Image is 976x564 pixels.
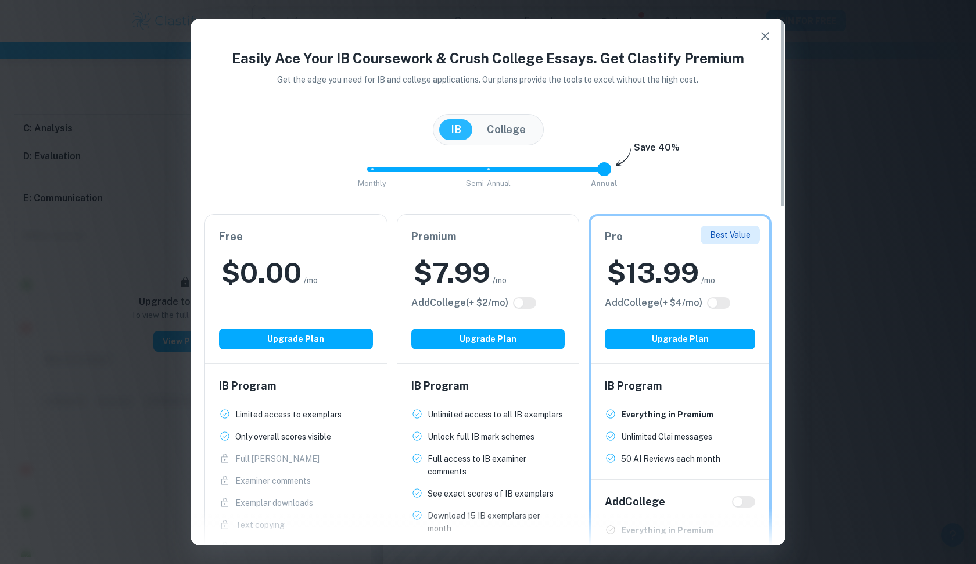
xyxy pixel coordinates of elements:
[235,474,311,487] p: Examiner comments
[428,487,554,500] p: See exact scores of IB exemplars
[493,274,507,287] span: /mo
[605,329,755,349] button: Upgrade Plan
[475,119,537,140] button: College
[261,73,715,86] p: Get the edge you need for IB and college applications. Our plans provide the tools to excel witho...
[634,141,680,160] h6: Save 40%
[439,119,473,140] button: IB
[304,274,318,287] span: /mo
[235,452,320,465] p: Full [PERSON_NAME]
[221,254,302,291] h2: $ 0.00
[411,329,565,349] button: Upgrade Plan
[621,452,720,465] p: 50 AI Reviews each month
[411,378,565,394] h6: IB Program
[710,229,751,241] p: Best Value
[621,408,713,421] p: Everything in Premium
[428,430,534,443] p: Unlock full IB mark schemes
[411,296,508,310] h6: Click to see all the additional College features.
[605,229,755,245] h6: Pro
[428,452,565,478] p: Full access to IB examiner comments
[219,329,373,349] button: Upgrade Plan
[235,430,331,443] p: Only overall scores visible
[428,408,563,421] p: Unlimited access to all IB exemplars
[621,430,712,443] p: Unlimited Clai messages
[204,48,772,69] h4: Easily Ace Your IB Coursework & Crush College Essays. Get Clastify Premium
[414,254,490,291] h2: $ 7.99
[605,378,755,394] h6: IB Program
[591,179,618,188] span: Annual
[219,229,373,245] h6: Free
[616,148,631,167] img: subscription-arrow.svg
[358,179,386,188] span: Monthly
[605,494,665,510] h6: Add College
[607,254,699,291] h2: $ 13.99
[605,296,702,310] h6: Click to see all the additional College features.
[701,274,715,287] span: /mo
[235,408,342,421] p: Limited access to exemplars
[411,229,565,245] h6: Premium
[235,497,313,509] p: Exemplar downloads
[219,378,373,394] h6: IB Program
[466,179,511,188] span: Semi-Annual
